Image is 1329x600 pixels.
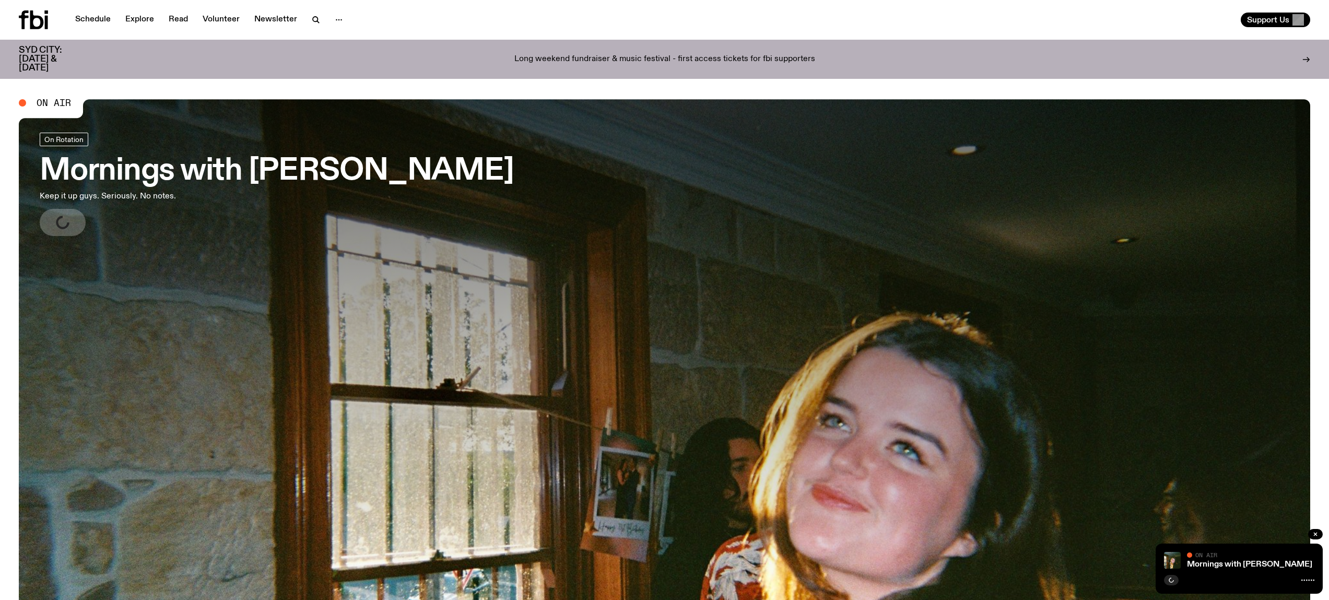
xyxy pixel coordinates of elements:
[40,190,307,203] p: Keep it up guys. Seriously. No notes.
[1187,560,1312,569] a: Mornings with [PERSON_NAME]
[40,157,514,186] h3: Mornings with [PERSON_NAME]
[37,98,71,108] span: On Air
[196,13,246,27] a: Volunteer
[44,135,84,143] span: On Rotation
[1241,13,1310,27] button: Support Us
[19,46,86,73] h3: SYD CITY: [DATE] & [DATE]
[1247,15,1289,25] span: Support Us
[1164,552,1181,569] img: Freya smiles coyly as she poses for the image.
[69,13,117,27] a: Schedule
[248,13,303,27] a: Newsletter
[162,13,194,27] a: Read
[1195,551,1217,558] span: On Air
[40,133,514,236] a: Mornings with [PERSON_NAME]Keep it up guys. Seriously. No notes.
[40,133,88,146] a: On Rotation
[514,55,815,64] p: Long weekend fundraiser & music festival - first access tickets for fbi supporters
[119,13,160,27] a: Explore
